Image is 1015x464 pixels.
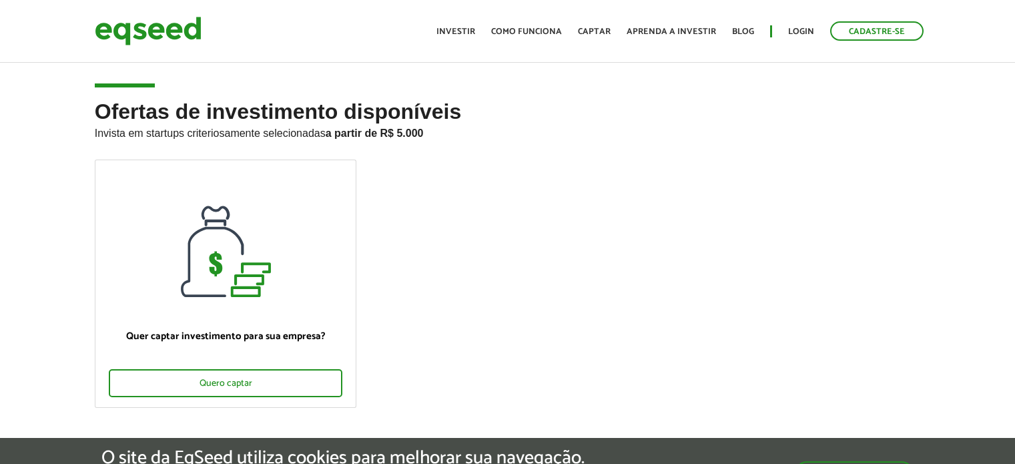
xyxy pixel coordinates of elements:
[95,124,921,140] p: Invista em startups criteriosamente selecionadas
[95,160,357,408] a: Quer captar investimento para sua empresa? Quero captar
[109,369,343,397] div: Quero captar
[578,27,611,36] a: Captar
[95,13,202,49] img: EqSeed
[732,27,754,36] a: Blog
[436,27,475,36] a: Investir
[830,21,924,41] a: Cadastre-se
[788,27,814,36] a: Login
[109,330,343,342] p: Quer captar investimento para sua empresa?
[326,128,424,139] strong: a partir de R$ 5.000
[95,100,921,160] h2: Ofertas de investimento disponíveis
[491,27,562,36] a: Como funciona
[627,27,716,36] a: Aprenda a investir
